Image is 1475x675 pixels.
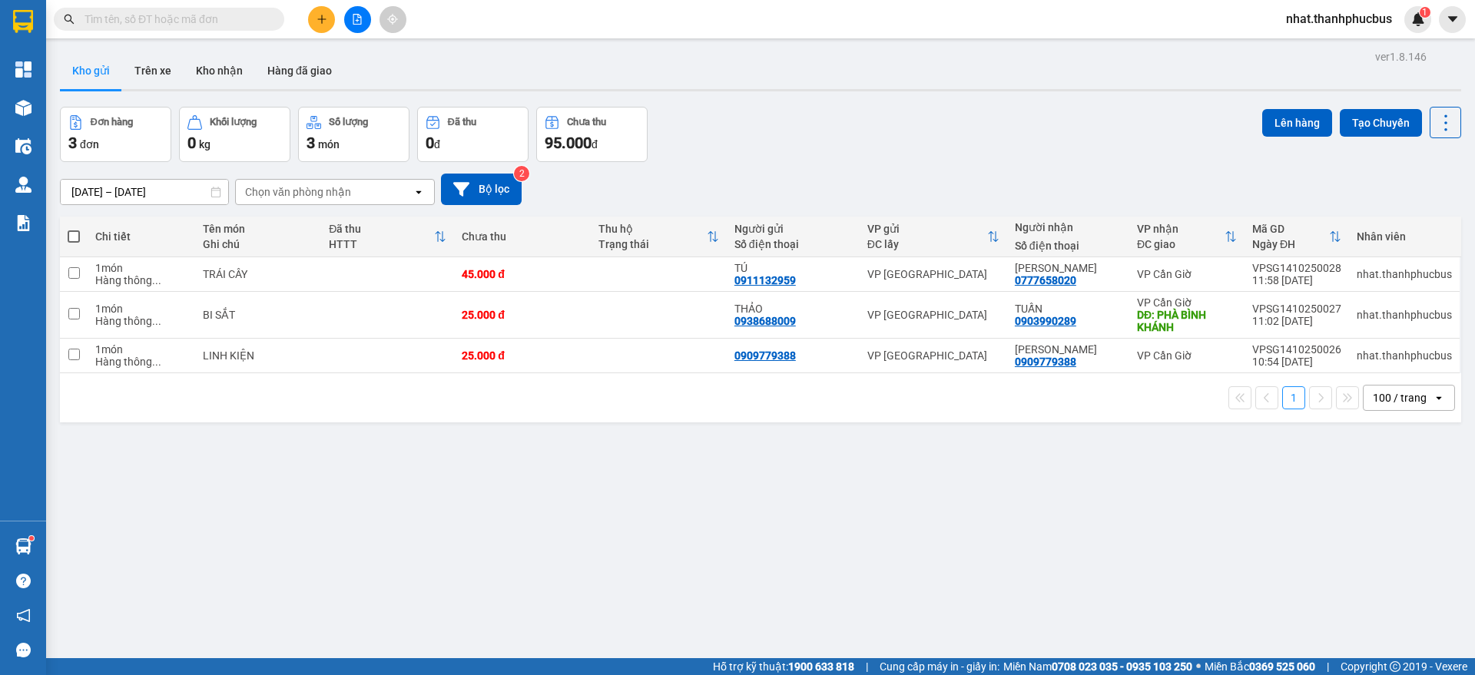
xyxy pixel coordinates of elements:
div: TÚ [734,262,852,274]
div: 0909779388 [734,349,796,362]
svg: open [1433,392,1445,404]
span: search [64,14,75,25]
img: warehouse-icon [15,100,31,116]
div: 1 món [95,262,187,274]
div: THẢO [734,303,852,315]
span: ... [152,315,161,327]
img: warehouse-icon [15,538,31,554]
span: 0 [426,134,434,152]
div: Số điện thoại [734,238,852,250]
span: Cung cấp máy in - giấy in: [880,658,999,675]
div: Tên món [203,223,314,235]
div: BI SẮT [203,309,314,321]
div: 0938688009 [734,315,796,327]
div: VP [GEOGRAPHIC_DATA] [867,349,999,362]
div: Đã thu [329,223,434,235]
div: HTTT [329,238,434,250]
img: logo-vxr [13,10,33,33]
div: ANH HUỲNH [1015,343,1122,356]
div: 0777658020 [1015,274,1076,286]
div: Trạng thái [598,238,707,250]
button: Chưa thu95.000đ [536,107,648,162]
sup: 1 [29,536,34,541]
div: 0911132959 [734,274,796,286]
span: 3 [307,134,315,152]
div: 10:54 [DATE] [1252,356,1341,368]
span: 3 [68,134,77,152]
img: solution-icon [15,215,31,231]
th: Toggle SortBy [860,217,1007,257]
div: VP [GEOGRAPHIC_DATA] [867,268,999,280]
div: 11:58 [DATE] [1252,274,1341,286]
span: Hỗ trợ kỹ thuật: [713,658,854,675]
div: Hàng thông thường [95,315,187,327]
span: món [318,138,340,151]
div: Hàng thông thường [95,274,187,286]
div: 1 món [95,303,187,315]
div: Hàng thông thường [95,356,187,368]
span: caret-down [1446,12,1460,26]
div: VPSG1410250027 [1252,303,1341,315]
span: aim [387,14,398,25]
input: Select a date range. [61,180,228,204]
button: Tạo Chuyến [1340,109,1422,137]
span: 1 [1422,7,1427,18]
span: Miền Nam [1003,658,1192,675]
div: VP Cần Giờ [1137,296,1237,309]
button: Bộ lọc [441,174,522,205]
img: dashboard-icon [15,61,31,78]
th: Toggle SortBy [1245,217,1349,257]
span: 0 [187,134,196,152]
th: Toggle SortBy [1129,217,1245,257]
button: file-add [344,6,371,33]
span: | [866,658,868,675]
div: LINH KIỆN [203,349,314,362]
div: nhat.thanhphucbus [1357,349,1452,362]
div: TUẤN [1015,303,1122,315]
span: nhat.thanhphucbus [1274,9,1404,28]
sup: 1 [1420,7,1430,18]
button: Số lượng3món [298,107,409,162]
span: kg [199,138,210,151]
div: Mã GD [1252,223,1329,235]
div: Ghi chú [203,238,314,250]
img: warehouse-icon [15,177,31,193]
span: ... [152,356,161,368]
span: file-add [352,14,363,25]
div: 100 / trang [1373,390,1427,405]
span: question-circle [16,574,31,588]
div: VP Cần Giờ [1137,349,1237,362]
div: Chọn văn phòng nhận [245,184,351,200]
div: Người nhận [1015,221,1122,233]
div: 25.000 đ [462,309,582,321]
div: Ngày ĐH [1252,238,1329,250]
button: 1 [1282,386,1305,409]
div: VP gửi [867,223,987,235]
img: warehouse-icon [15,138,31,154]
th: Toggle SortBy [591,217,727,257]
div: Người gửi [734,223,852,235]
div: Số điện thoại [1015,240,1122,252]
button: Kho nhận [184,52,255,89]
b: Gửi khách hàng [94,22,152,94]
div: nhat.thanhphucbus [1357,309,1452,321]
div: DĐ: PHÀ BÌNH KHÁNH [1137,309,1237,333]
div: 1 món [95,343,187,356]
span: message [16,643,31,657]
div: VP Cần Giờ [1137,268,1237,280]
div: Chi tiết [95,230,187,243]
div: Khối lượng [210,117,257,127]
span: đơn [80,138,99,151]
div: VP [GEOGRAPHIC_DATA] [867,309,999,321]
button: Kho gửi [60,52,122,89]
button: Trên xe [122,52,184,89]
button: Hàng đã giao [255,52,344,89]
button: caret-down [1439,6,1466,33]
button: Đã thu0đ [417,107,529,162]
button: aim [380,6,406,33]
span: 95.000 [545,134,592,152]
div: ĐC giao [1137,238,1225,250]
span: ... [152,274,161,286]
div: VPSG1410250026 [1252,343,1341,356]
div: Chưa thu [567,117,606,127]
